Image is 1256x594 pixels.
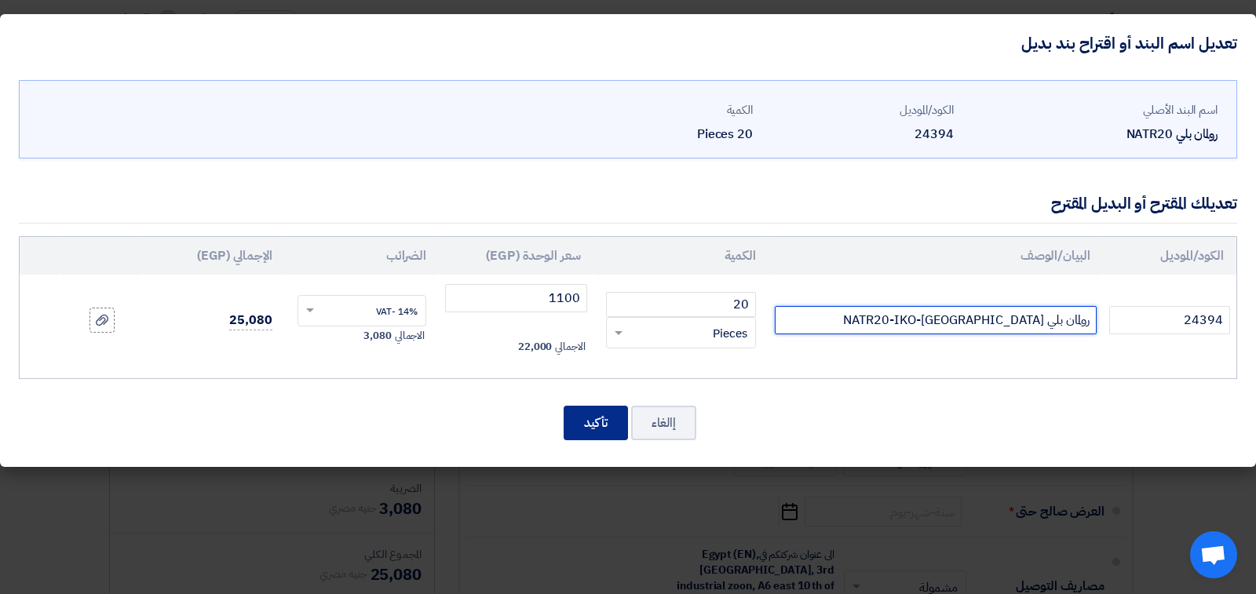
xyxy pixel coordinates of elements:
span: الاجمالي [395,328,425,344]
span: 22,000 [518,339,552,355]
div: الكمية [564,101,753,119]
div: 20 Pieces [564,125,753,144]
div: Open chat [1190,531,1237,578]
span: الاجمالي [555,339,585,355]
div: رولمان بلي NATR20 [966,125,1218,144]
h4: تعديل اسم البند أو اقتراح بند بديل [1021,33,1237,53]
th: الضرائب [285,237,440,275]
th: سعر الوحدة (EGP) [439,237,593,275]
th: الكمية [593,237,769,275]
span: 25,080 [229,311,272,330]
th: الكود/الموديل [1103,237,1236,275]
input: RFQ_STEP1.ITEMS.2.AMOUNT_TITLE [606,292,756,317]
ng-select: VAT [298,295,427,326]
th: البيان/الوصف [769,237,1103,275]
span: Pieces [713,325,747,343]
div: اسم البند الأصلي [966,101,1218,119]
input: أدخل سعر الوحدة [445,284,587,312]
th: الإجمالي (EGP) [143,237,284,275]
div: 24394 [765,125,954,144]
div: الكود/الموديل [765,101,954,119]
div: تعديلك المقترح أو البديل المقترح [1051,191,1237,215]
button: تأكيد [564,406,628,440]
input: Add Item Description [775,306,1097,334]
button: إالغاء [631,406,696,440]
span: 3,080 [363,328,392,344]
input: الموديل [1109,306,1230,334]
